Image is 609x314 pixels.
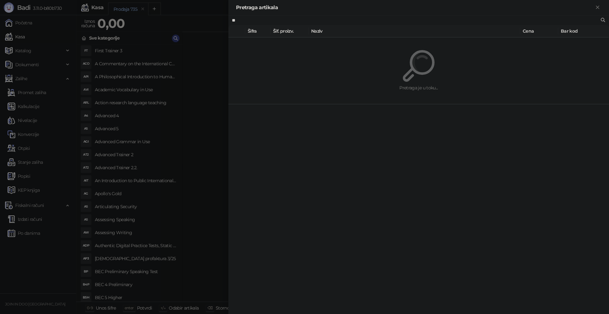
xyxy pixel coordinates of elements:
[309,25,520,37] th: Naziv
[558,25,609,37] th: Bar kod
[271,25,309,37] th: Šif. proizv.
[520,25,558,37] th: Cena
[245,25,271,37] th: Šifra
[236,4,594,11] div: Pretraga artikala
[244,84,594,91] div: Pretraga je u toku...
[594,4,601,11] button: Zatvori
